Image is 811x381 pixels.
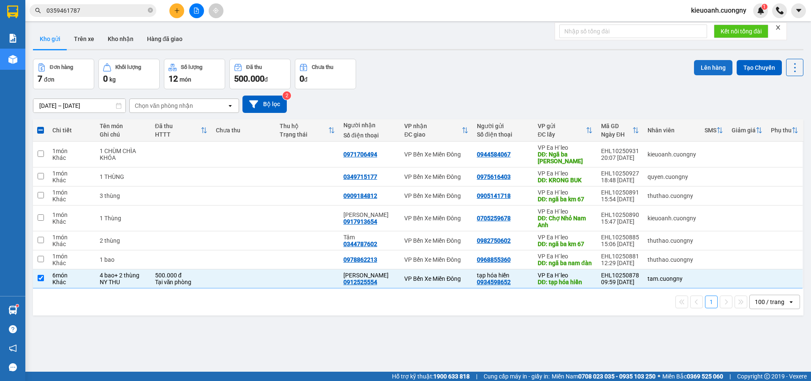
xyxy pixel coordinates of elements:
[732,127,756,134] div: Giảm giá
[280,131,328,138] div: Trạng thái
[601,177,639,184] div: 18:48 [DATE]
[737,60,782,75] button: Tạo Chuyến
[174,8,180,14] span: plus
[476,372,477,381] span: |
[404,151,468,158] div: VP Bến Xe Miền Đông
[648,127,696,134] div: Nhân viên
[538,272,593,279] div: VP Ea H`leo
[100,192,146,199] div: 3 thùng
[433,373,470,380] strong: 1900 633 818
[44,76,54,83] span: đơn
[242,96,287,113] button: Bộ lọc
[216,127,271,134] div: Chưa thu
[283,91,291,100] sup: 2
[648,215,696,222] div: kieuoanh.cuongny
[189,3,204,18] button: file-add
[648,151,696,158] div: kieuoanh.cuongny
[164,59,225,89] button: Số lượng12món
[155,123,201,129] div: Đã thu
[601,253,639,260] div: EHL10250881
[578,373,656,380] strong: 0708 023 035 - 0935 103 250
[38,74,42,84] span: 7
[559,25,707,38] input: Nhập số tổng đài
[757,7,765,14] img: icon-new-feature
[193,8,199,14] span: file-add
[227,102,234,109] svg: open
[8,55,17,64] img: warehouse-icon
[538,170,593,177] div: VP Ea H`leo
[8,306,17,315] img: warehouse-icon
[52,279,91,285] div: Khác
[404,192,468,199] div: VP Bến Xe Miền Đông
[694,60,732,75] button: Lên hàng
[52,170,91,177] div: 1 món
[538,234,593,241] div: VP Ea H`leo
[721,27,762,36] span: Kết nối tổng đài
[404,131,462,138] div: ĐC giao
[343,151,377,158] div: 0971706494
[714,25,768,38] button: Kết nối tổng đài
[100,148,146,161] div: 1 CHÙM CHÌA KHÓA
[109,76,116,83] span: kg
[687,373,723,380] strong: 0369 525 060
[538,253,593,260] div: VP Ea H`leo
[246,64,262,70] div: Đã thu
[52,260,91,266] div: Khác
[601,260,639,266] div: 12:29 [DATE]
[601,123,632,129] div: Mã GD
[275,119,339,142] th: Toggle SortBy
[601,170,639,177] div: EHL10250927
[100,173,146,180] div: 1 THÙNG
[477,279,511,285] div: 0934598652
[52,272,91,279] div: 6 món
[33,59,94,89] button: Đơn hàng7đơn
[538,123,586,129] div: VP gửi
[343,122,396,129] div: Người nhận
[100,237,146,244] div: 2 thùng
[767,119,803,142] th: Toggle SortBy
[103,74,108,84] span: 0
[601,272,639,279] div: EHL10250878
[343,272,396,279] div: Đặng
[9,344,17,352] span: notification
[791,3,806,18] button: caret-down
[343,132,396,139] div: Số điện thoại
[50,64,73,70] div: Đơn hàng
[46,6,146,15] input: Tìm tên, số ĐT hoặc mã đơn
[52,127,91,134] div: Chi tiết
[597,119,643,142] th: Toggle SortBy
[477,192,511,199] div: 0905141718
[9,325,17,333] span: question-circle
[343,218,377,225] div: 0917913654
[684,5,753,16] span: kieuoanh.cuongny
[100,131,146,138] div: Ghi chú
[343,256,377,263] div: 0978862213
[229,59,291,89] button: Đã thu500.000đ
[52,177,91,184] div: Khác
[209,3,223,18] button: aim
[33,99,125,112] input: Select a date range.
[343,211,396,218] div: Hải Anh
[155,272,207,279] div: 500.000 đ
[280,123,328,129] div: Thu hộ
[100,123,146,129] div: Tên món
[775,25,781,30] span: close
[100,215,146,222] div: 1 Thùng
[648,173,696,180] div: quyen.cuongny
[477,215,511,222] div: 0705259678
[601,196,639,203] div: 15:54 [DATE]
[755,298,784,306] div: 100 / trang
[538,279,593,285] div: DĐ: tạp hóa hiền
[213,8,219,14] span: aim
[538,208,593,215] div: VP Ea H`leo
[648,237,696,244] div: thuthao.cuongny
[477,173,511,180] div: 0975616403
[404,237,468,244] div: VP Bến Xe Miền Đông
[343,234,396,241] div: Tâm
[400,119,473,142] th: Toggle SortBy
[477,123,529,129] div: Người gửi
[169,3,184,18] button: plus
[601,211,639,218] div: EHL10250890
[135,101,193,110] div: Chọn văn phòng nhận
[538,177,593,184] div: DĐ: KRONG BUK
